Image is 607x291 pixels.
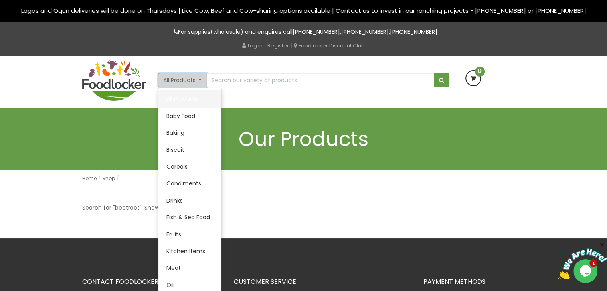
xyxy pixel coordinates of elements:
a: Fish & Sea Food [158,209,221,226]
p: For supplies(wholesale) and enquires call , , [82,28,525,37]
span: Lagos and Ogun deliveries will be done on Thursdays | Live Cow, Beef and Cow-sharing options avai... [21,6,586,15]
iframe: chat widget [558,241,607,279]
a: Drinks [158,192,221,209]
a: Baby Food [158,108,221,124]
input: Search our variety of products [206,73,434,87]
a: Baking [158,124,221,141]
a: Shop [102,175,115,182]
a: Register [267,42,289,49]
a: Condiments [158,175,221,192]
a: Fruits [158,226,221,243]
a: [PHONE_NUMBER] [341,28,389,36]
h3: CONTACT FOODLOCKER [82,278,222,285]
span: | [291,41,292,49]
p: Search for "beetroot": Showing 0–0 of 0 results [82,203,213,212]
img: FoodLocker [82,60,146,101]
a: [PHONE_NUMBER] [293,28,340,36]
a: All Products [158,90,221,107]
a: Home [82,175,97,182]
h3: CUSTOMER SERVICE [234,278,411,285]
a: Foodlocker Discount Club [294,42,365,49]
h1: Our Products [82,128,525,150]
button: All Products [158,73,207,87]
a: Meat [158,260,221,276]
a: Biscuit [158,142,221,158]
a: [PHONE_NUMBER] [390,28,437,36]
a: Kitchen Items [158,243,221,260]
a: Cereals [158,158,221,175]
h3: PAYMENT METHODS [423,278,525,285]
span: | [264,41,266,49]
a: Log in [242,42,263,49]
span: 0 [475,67,485,77]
